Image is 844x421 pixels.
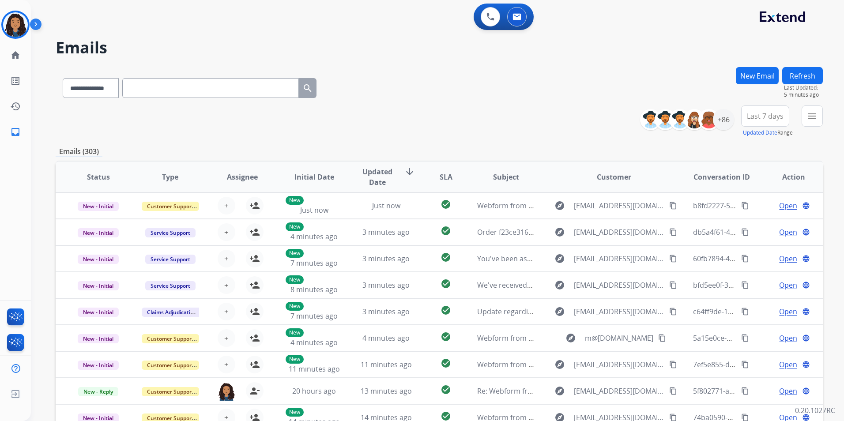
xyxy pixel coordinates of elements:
[218,276,235,294] button: +
[669,202,677,210] mat-icon: content_copy
[477,227,631,237] span: Order f23ce316-d1e6-4dfb-a259-1e5d5f36abcd
[286,302,304,311] p: New
[286,249,304,258] p: New
[78,202,119,211] span: New - Initial
[477,201,677,210] span: Webform from [EMAIL_ADDRESS][DOMAIN_NAME] on [DATE]
[224,280,228,290] span: +
[693,386,825,396] span: 5f802771-aadf-48f5-b844-255cd2b436ec
[802,281,810,289] mat-icon: language
[795,405,835,416] p: 0.20.1027RC
[574,386,664,396] span: [EMAIL_ADDRESS][DOMAIN_NAME]
[218,250,235,267] button: +
[441,278,451,289] mat-icon: check_circle
[10,101,21,112] mat-icon: history
[224,253,228,264] span: +
[693,201,825,210] span: b8fd2227-5a06-404f-b77a-f9e862519a02
[10,50,21,60] mat-icon: home
[142,387,199,396] span: Customer Support
[554,306,565,317] mat-icon: explore
[693,227,825,237] span: db5a4f61-468c-45e1-8b3c-12fa93c3e04c
[300,205,328,215] span: Just now
[802,255,810,263] mat-icon: language
[741,228,749,236] mat-icon: content_copy
[747,114,784,118] span: Last 7 days
[693,307,824,316] span: c64ff9de-11ad-48ca-b012-efbb43f12120
[554,280,565,290] mat-icon: explore
[693,280,823,290] span: bfd5ee0f-34e5-4df1-9092-ef76dec43551
[477,386,689,396] span: Re: Webform from [EMAIL_ADDRESS][DOMAIN_NAME] on [DATE]
[78,228,119,237] span: New - Initial
[574,280,664,290] span: [EMAIL_ADDRESS][DOMAIN_NAME]
[802,334,810,342] mat-icon: language
[779,280,797,290] span: Open
[669,387,677,395] mat-icon: content_copy
[741,308,749,316] mat-icon: content_copy
[290,232,338,241] span: 4 minutes ago
[693,172,750,182] span: Conversation ID
[669,308,677,316] mat-icon: content_copy
[224,359,228,370] span: +
[78,255,119,264] span: New - Initial
[741,334,749,342] mat-icon: content_copy
[574,200,664,211] span: [EMAIL_ADDRESS][DOMAIN_NAME]
[477,307,810,316] span: Update regarding your fulfillment method for Service Order: c27fd6f8-15c2-4f99-a995-4edc4a8bc420
[78,308,119,317] span: New - Initial
[286,275,304,284] p: New
[779,333,797,343] span: Open
[78,387,118,396] span: New - Reply
[362,333,410,343] span: 4 minutes ago
[779,359,797,370] span: Open
[784,84,823,91] span: Last Updated:
[224,306,228,317] span: +
[693,254,828,263] span: 60fb7894-467a-449d-8bbf-60677811e61d
[554,227,565,237] mat-icon: explore
[372,201,400,210] span: Just now
[290,258,338,268] span: 7 minutes ago
[441,358,451,368] mat-icon: check_circle
[784,91,823,98] span: 5 minutes ago
[658,334,666,342] mat-icon: content_copy
[145,228,196,237] span: Service Support
[441,331,451,342] mat-icon: check_circle
[554,253,565,264] mat-icon: explore
[145,281,196,290] span: Service Support
[142,202,199,211] span: Customer Support
[224,200,228,211] span: +
[286,222,304,231] p: New
[441,252,451,263] mat-icon: check_circle
[249,386,260,396] mat-icon: person_remove
[286,408,304,417] p: New
[741,255,749,263] mat-icon: content_copy
[693,333,821,343] span: 5a15e0ce-d6ff-408f-92fb-8e2828f8be41
[289,364,340,374] span: 11 minutes ago
[227,172,258,182] span: Assignee
[286,196,304,205] p: New
[10,75,21,86] mat-icon: list_alt
[713,109,734,130] div: +86
[477,254,754,263] span: You've been assigned a new service order: 76d4f4a7-ee1e-45c3-b4a5-c355a0c66ed8
[441,384,451,395] mat-icon: check_circle
[802,228,810,236] mat-icon: language
[741,387,749,395] mat-icon: content_copy
[669,361,677,368] mat-icon: content_copy
[361,360,412,369] span: 11 minutes ago
[249,333,260,343] mat-icon: person_add
[779,386,797,396] span: Open
[779,227,797,237] span: Open
[574,227,664,237] span: [EMAIL_ADDRESS][DOMAIN_NAME]
[585,333,653,343] span: m@[DOMAIN_NAME]
[597,172,631,182] span: Customer
[440,172,452,182] span: SLA
[218,223,235,241] button: +
[142,308,202,317] span: Claims Adjudication
[302,83,313,94] mat-icon: search
[56,39,823,56] h2: Emails
[565,333,576,343] mat-icon: explore
[78,361,119,370] span: New - Initial
[554,359,565,370] mat-icon: explore
[574,253,664,264] span: [EMAIL_ADDRESS][DOMAIN_NAME]
[802,308,810,316] mat-icon: language
[286,328,304,337] p: New
[669,281,677,289] mat-icon: content_copy
[441,226,451,236] mat-icon: check_circle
